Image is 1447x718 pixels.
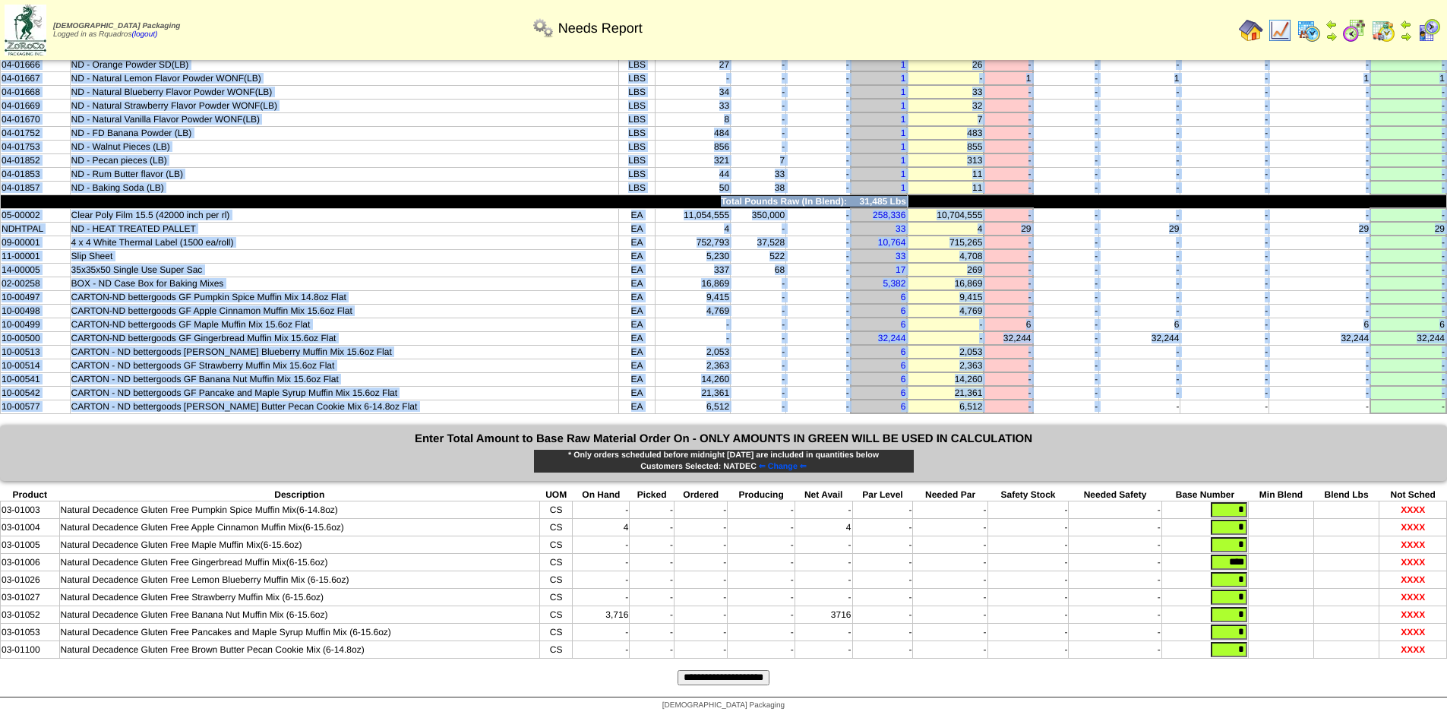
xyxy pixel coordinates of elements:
td: - [1370,126,1446,140]
td: 32,244 [984,331,1032,345]
td: 04-01857 [1,181,71,195]
td: - [1180,181,1269,195]
td: ND - Walnut Pieces (LB) [70,140,619,153]
td: NDHTPAL [1,222,71,236]
td: 10-00497 [1,290,71,304]
td: LBS [619,126,655,140]
img: arrowleft.gif [1400,18,1412,30]
a: 6 [901,387,906,398]
td: - [1033,208,1099,222]
td: 04-01668 [1,85,71,99]
td: ND - Pecan pieces (LB) [70,153,619,167]
td: - [1180,263,1269,277]
a: 1 [901,73,906,84]
a: 6 [901,401,906,412]
img: workflow.png [531,16,555,40]
td: - [1269,112,1370,126]
a: 10,764 [878,237,906,248]
td: - [907,331,984,345]
td: - [1180,318,1269,331]
td: - [1269,181,1370,195]
td: 29 [984,222,1032,236]
span: Logged in as Rquadros [53,22,180,39]
td: LBS [619,85,655,99]
td: - [731,331,786,345]
td: 483 [907,126,984,140]
td: EA [619,277,655,290]
td: Clear Poly Film 15.5 (42000 inch per rl) [70,208,619,222]
td: - [1180,290,1269,304]
td: - [786,304,851,318]
td: - [1033,112,1099,126]
td: - [786,71,851,85]
td: - [1099,208,1180,222]
td: - [1180,71,1269,85]
td: ND - Natural Lemon Flavor Powder WONF(LB) [70,71,619,85]
td: EA [619,222,655,236]
td: 7 [907,112,984,126]
td: - [786,345,851,359]
td: - [1099,140,1180,153]
td: EA [619,290,655,304]
td: LBS [619,99,655,112]
td: 484 [655,126,730,140]
td: 04-01670 [1,112,71,126]
td: 04-01752 [1,126,71,140]
span: [DEMOGRAPHIC_DATA] Packaging [53,22,180,30]
img: calendarblend.gif [1342,18,1366,43]
td: - [1099,99,1180,112]
td: - [1269,277,1370,290]
td: - [1099,277,1180,290]
td: - [655,331,730,345]
td: - [1099,85,1180,99]
td: - [1370,304,1446,318]
td: 09-00001 [1,236,71,249]
td: ND - FD Banana Powder (LB) [70,126,619,140]
td: 9,415 [907,290,984,304]
td: - [1370,263,1446,277]
td: - [1180,304,1269,318]
td: LBS [619,112,655,126]
td: - [1033,222,1099,236]
td: ND - Natural Blueberry Flavor Powder WONF(LB) [70,85,619,99]
img: line_graph.gif [1268,18,1292,43]
td: - [655,318,730,331]
td: LBS [619,71,655,85]
td: CARTON-ND bettergoods GF Gingerbread Muffin Mix 15.6oz Flat [70,331,619,345]
td: - [1099,249,1180,263]
a: 6 [901,346,906,357]
img: home.gif [1239,18,1263,43]
a: 258,336 [873,210,905,220]
td: - [1180,236,1269,249]
td: 313 [907,153,984,167]
td: - [1269,140,1370,153]
a: 6 [901,360,906,371]
td: 10-00498 [1,304,71,318]
td: - [786,331,851,345]
img: arrowright.gif [1400,30,1412,43]
td: - [1033,318,1099,331]
td: 2,053 [655,345,730,359]
td: 33 [907,85,984,99]
td: 29 [1099,222,1180,236]
td: - [1269,304,1370,318]
td: - [1033,71,1099,85]
td: BOX - ND Case Box for Baking Mixes [70,277,619,290]
img: calendarinout.gif [1371,18,1395,43]
td: 32,244 [1370,331,1446,345]
td: 29 [1269,222,1370,236]
td: 02-00258 [1,277,71,290]
td: 856 [655,140,730,153]
td: - [984,167,1032,181]
td: 7 [731,153,786,167]
td: - [1180,222,1269,236]
td: 68 [731,263,786,277]
td: 10-00513 [1,345,71,359]
td: - [1269,249,1370,263]
td: - [1269,290,1370,304]
td: - [1370,236,1446,249]
td: ND - Natural Strawberry Flavor Powder WONF(LB) [70,99,619,112]
a: 6 [901,305,906,316]
td: - [731,140,786,153]
a: 33 [896,251,905,261]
